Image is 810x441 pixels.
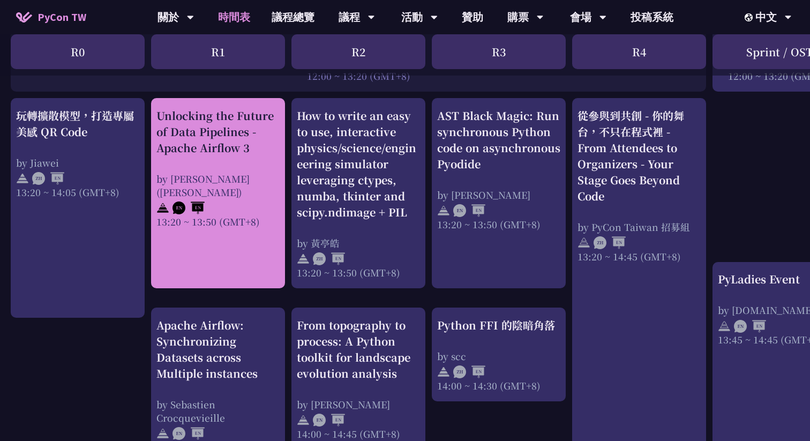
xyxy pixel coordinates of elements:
[437,317,560,333] div: Python FFI 的陰暗角落
[297,317,420,382] div: From topography to process: A Python toolkit for landscape evolution analysis
[297,108,420,220] div: How to write an easy to use, interactive physics/science/engineering simulator leveraging ctypes,...
[297,252,310,265] img: svg+xml;base64,PHN2ZyB4bWxucz0iaHR0cDovL3d3dy53My5vcmcvMjAwMC9zdmciIHdpZHRoPSIyNCIgaGVpZ2h0PSIyNC...
[437,108,560,279] a: AST Black Magic: Run synchronous Python code on asynchronous Pyodide by [PERSON_NAME] 13:20 ~ 13:...
[745,13,755,21] img: Locale Icon
[16,69,701,83] div: 12:00 ~ 13:20 (GMT+8)
[151,34,285,69] div: R1
[437,204,450,217] img: svg+xml;base64,PHN2ZyB4bWxucz0iaHR0cDovL3d3dy53My5vcmcvMjAwMC9zdmciIHdpZHRoPSIyNCIgaGVpZ2h0PSIyNC...
[437,379,560,392] div: 14:00 ~ 14:30 (GMT+8)
[11,34,145,69] div: R0
[577,250,701,263] div: 13:20 ~ 14:45 (GMT+8)
[297,108,420,279] a: How to write an easy to use, interactive physics/science/engineering simulator leveraging ctypes,...
[156,172,280,199] div: by [PERSON_NAME] ([PERSON_NAME])
[432,34,566,69] div: R3
[156,317,280,382] div: Apache Airflow: Synchronizing Datasets across Multiple instances
[297,266,420,279] div: 13:20 ~ 13:50 (GMT+8)
[437,365,450,378] img: svg+xml;base64,PHN2ZyB4bWxucz0iaHR0cDovL3d3dy53My5vcmcvMjAwMC9zdmciIHdpZHRoPSIyNCIgaGVpZ2h0PSIyNC...
[453,204,485,217] img: ENEN.5a408d1.svg
[16,12,32,23] img: Home icon of PyCon TW 2025
[16,172,29,185] img: svg+xml;base64,PHN2ZyB4bWxucz0iaHR0cDovL3d3dy53My5vcmcvMjAwMC9zdmciIHdpZHRoPSIyNCIgaGVpZ2h0PSIyNC...
[32,172,64,185] img: ZHEN.371966e.svg
[437,317,560,392] a: Python FFI 的陰暗角落 by scc 14:00 ~ 14:30 (GMT+8)
[16,108,139,309] a: 玩轉擴散模型，打造專屬美感 QR Code by Jiawei 13:20 ~ 14:05 (GMT+8)
[437,108,560,172] div: AST Black Magic: Run synchronous Python code on asynchronous Pyodide
[16,108,139,140] div: 玩轉擴散模型，打造專屬美感 QR Code
[437,218,560,231] div: 13:20 ~ 13:50 (GMT+8)
[718,320,731,333] img: svg+xml;base64,PHN2ZyB4bWxucz0iaHR0cDovL3d3dy53My5vcmcvMjAwMC9zdmciIHdpZHRoPSIyNCIgaGVpZ2h0PSIyNC...
[156,398,280,424] div: by Sebastien Crocquevieille
[577,108,701,204] div: 從參與到共創 - 你的舞台，不只在程式裡 - From Attendees to Organizers - Your Stage Goes Beyond Code
[594,236,626,249] img: ZHEN.371966e.svg
[577,220,701,234] div: by PyCon Taiwan 招募組
[453,365,485,378] img: ZHEN.371966e.svg
[572,34,706,69] div: R4
[291,34,425,69] div: R2
[297,427,420,440] div: 14:00 ~ 14:45 (GMT+8)
[172,201,205,214] img: ENEN.5a408d1.svg
[156,201,169,214] img: svg+xml;base64,PHN2ZyB4bWxucz0iaHR0cDovL3d3dy53My5vcmcvMjAwMC9zdmciIHdpZHRoPSIyNCIgaGVpZ2h0PSIyNC...
[297,398,420,411] div: by [PERSON_NAME]
[313,252,345,265] img: ZHEN.371966e.svg
[577,236,590,249] img: svg+xml;base64,PHN2ZyB4bWxucz0iaHR0cDovL3d3dy53My5vcmcvMjAwMC9zdmciIHdpZHRoPSIyNCIgaGVpZ2h0PSIyNC...
[5,4,97,31] a: PyCon TW
[37,9,86,25] span: PyCon TW
[156,215,280,228] div: 13:20 ~ 13:50 (GMT+8)
[156,108,280,156] div: Unlocking the Future of Data Pipelines - Apache Airflow 3
[297,414,310,427] img: svg+xml;base64,PHN2ZyB4bWxucz0iaHR0cDovL3d3dy53My5vcmcvMjAwMC9zdmciIHdpZHRoPSIyNCIgaGVpZ2h0PSIyNC...
[16,185,139,199] div: 13:20 ~ 14:05 (GMT+8)
[172,427,205,440] img: ENEN.5a408d1.svg
[734,320,766,333] img: ENEN.5a408d1.svg
[313,414,345,427] img: ENEN.5a408d1.svg
[16,156,139,169] div: by Jiawei
[297,236,420,250] div: by 黃亭皓
[156,108,280,279] a: Unlocking the Future of Data Pipelines - Apache Airflow 3 by [PERSON_NAME] ([PERSON_NAME]) 13:20 ...
[156,427,169,440] img: svg+xml;base64,PHN2ZyB4bWxucz0iaHR0cDovL3d3dy53My5vcmcvMjAwMC9zdmciIHdpZHRoPSIyNCIgaGVpZ2h0PSIyNC...
[437,349,560,363] div: by scc
[437,188,560,201] div: by [PERSON_NAME]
